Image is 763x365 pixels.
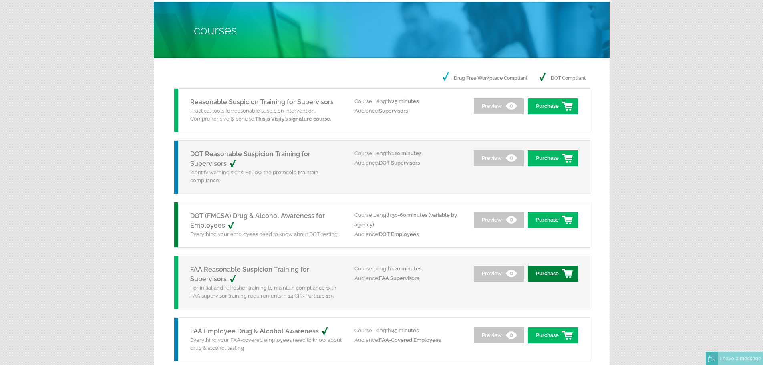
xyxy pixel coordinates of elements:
[528,266,578,282] a: Purchase
[190,336,342,352] p: Everything your FAA-covered employees need to know about drug & alcohol testing
[392,327,419,333] span: 45 minutes
[354,158,463,168] p: Audience:
[190,107,342,123] p: Practical tools for
[379,275,419,281] span: FAA Supervisors
[354,335,463,345] p: Audience:
[392,98,419,104] span: 25 minutes
[354,326,463,335] p: Course Length:
[392,266,421,272] span: 120 minutes
[443,72,527,84] p: = Drug Free Workplace Compliant
[354,274,463,283] p: Audience:
[190,108,331,122] span: reasonable suspicion intervention. Comprehensive & concise.
[540,72,586,84] p: = DOT Compliant
[190,150,310,167] a: DOT Reasonable Suspicion Training for Supervisors
[190,327,337,335] a: FAA Employee Drug & Alcohol Awareness
[190,285,336,299] span: For initial and refresher training to maintain compliance with FAA supervisor training requiremen...
[474,212,524,228] a: Preview
[379,231,419,237] span: DOT Employees
[528,98,578,114] a: Purchase
[190,169,342,185] p: Identify warning signs. Follow the protocols. Maintain compliance.
[255,116,331,122] strong: This is Visify’s signature course.
[708,355,715,362] img: Offline
[194,23,237,37] span: Courses
[528,212,578,228] a: Purchase
[392,150,421,156] span: 120 minutes
[354,106,463,116] p: Audience:
[354,212,457,228] span: 30-60 minutes (variable by agency)
[190,266,309,283] a: FAA Reasonable Suspicion Training for Supervisors
[474,266,524,282] a: Preview
[354,264,463,274] p: Course Length:
[190,98,334,106] a: Reasonable Suspicion Training for Supervisors
[379,337,441,343] span: FAA-Covered Employees
[379,160,420,166] span: DOT Supervisors
[528,150,578,166] a: Purchase
[528,327,578,343] a: Purchase
[354,230,463,239] p: Audience:
[190,230,342,238] p: Everything your employees need to know about DOT testing.
[354,97,463,106] p: Course Length:
[474,98,524,114] a: Preview
[474,327,524,343] a: Preview
[718,352,763,365] div: Leave a message
[190,212,325,229] a: DOT (FMCSA) Drug & Alcohol Awareness for Employees
[354,149,463,158] p: Course Length:
[474,150,524,166] a: Preview
[354,210,463,230] p: Course Length:
[379,108,408,114] span: Supervisors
